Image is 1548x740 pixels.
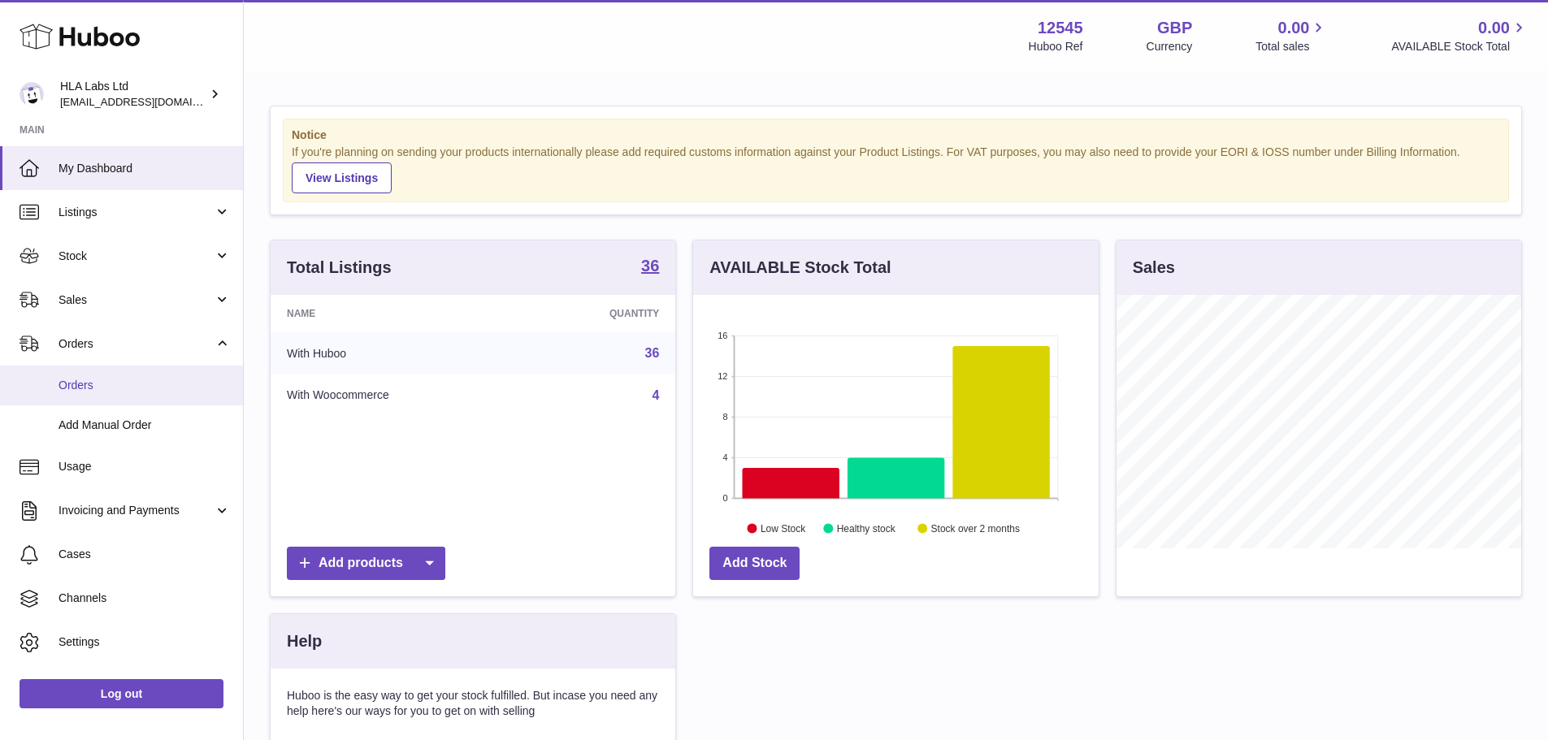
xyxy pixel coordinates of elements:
strong: GBP [1157,17,1192,39]
div: If you're planning on sending your products internationally please add required customs informati... [292,145,1500,193]
p: Huboo is the easy way to get your stock fulfilled. But incase you need any help here's our ways f... [287,688,659,719]
span: Add Manual Order [59,418,231,433]
span: [EMAIL_ADDRESS][DOMAIN_NAME] [60,95,239,108]
a: View Listings [292,162,392,193]
text: 4 [723,452,728,462]
text: 16 [718,331,728,340]
a: 36 [645,346,660,360]
span: Total sales [1255,39,1328,54]
span: 0.00 [1278,17,1310,39]
strong: 36 [641,257,659,274]
span: Sales [59,292,214,308]
a: Add products [287,547,445,580]
span: Stock [59,249,214,264]
h3: Sales [1133,257,1175,279]
text: Low Stock [761,522,806,534]
strong: 12545 [1038,17,1083,39]
span: Settings [59,634,231,650]
span: Cases [59,547,231,562]
div: Huboo Ref [1029,39,1083,54]
div: HLA Labs Ltd [60,79,206,110]
a: 0.00 Total sales [1255,17,1328,54]
h3: Help [287,630,322,652]
h3: AVAILABLE Stock Total [709,257,891,279]
text: Stock over 2 months [931,522,1020,534]
span: AVAILABLE Stock Total [1391,39,1528,54]
span: Orders [59,336,214,352]
span: Listings [59,205,214,220]
img: internalAdmin-12545@internal.huboo.com [20,82,44,106]
h3: Total Listings [287,257,392,279]
span: Orders [59,378,231,393]
th: Name [271,295,522,332]
span: My Dashboard [59,161,231,176]
span: Usage [59,459,231,474]
text: 12 [718,371,728,381]
strong: Notice [292,128,1500,143]
a: Add Stock [709,547,800,580]
span: Channels [59,591,231,606]
a: 4 [652,388,659,402]
a: 36 [641,257,659,277]
td: With Huboo [271,332,522,374]
text: Healthy stock [837,522,896,534]
th: Quantity [522,295,675,332]
text: 0 [723,493,728,503]
span: Invoicing and Payments [59,503,214,518]
a: Log out [20,679,223,708]
a: 0.00 AVAILABLE Stock Total [1391,17,1528,54]
div: Currency [1147,39,1193,54]
td: With Woocommerce [271,374,522,417]
span: 0.00 [1478,17,1510,39]
text: 8 [723,412,728,422]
